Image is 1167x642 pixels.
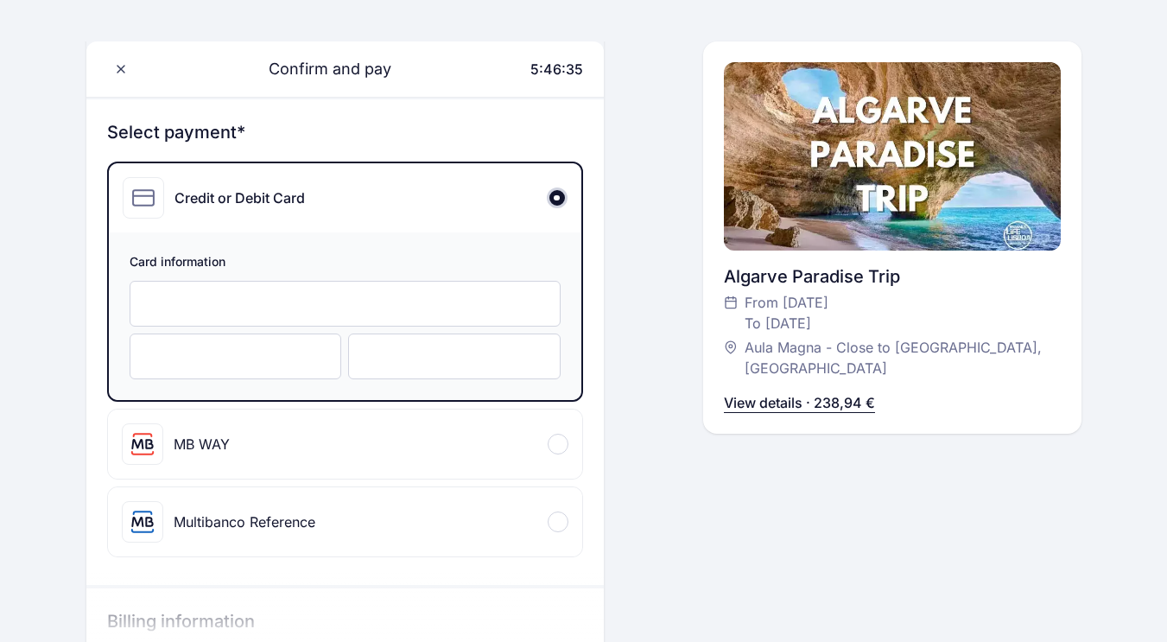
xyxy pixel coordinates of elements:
[745,292,828,334] span: From [DATE] To [DATE]
[107,609,583,640] h3: Billing information
[174,188,305,208] div: Credit or Debit Card
[107,120,583,144] h3: Select payment*
[724,264,1061,289] div: Algarve Paradise Trip
[248,57,391,81] span: Confirm and pay
[174,434,230,454] div: MB WAY
[174,512,315,532] div: Multibanco Reference
[148,348,324,365] iframe: Sicherer Eingaberahmen für Ablaufdatum
[130,253,561,274] span: Card information
[530,60,583,78] span: 5:46:35
[745,337,1043,378] span: Aula Magna - Close to [GEOGRAPHIC_DATA], [GEOGRAPHIC_DATA]
[366,348,542,365] iframe: Sicherer Eingaberahmen für CVC-Prüfziffer
[148,296,542,312] iframe: Sicherer Eingaberahmen für Kartennummer
[724,392,875,413] p: View details · 238,94 €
